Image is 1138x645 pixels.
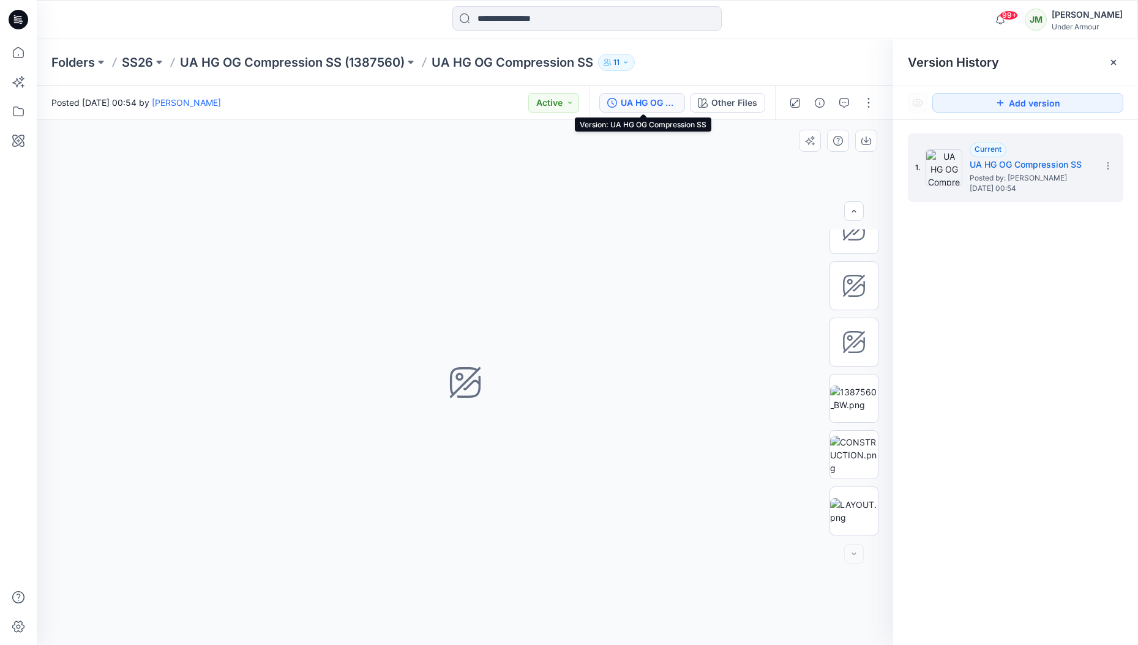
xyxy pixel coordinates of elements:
[1025,9,1047,31] div: JM
[970,172,1092,184] span: Posted by: Jakub Makowski
[810,93,829,113] button: Details
[598,54,635,71] button: 11
[51,96,221,109] span: Posted [DATE] 00:54 by
[51,54,95,71] a: Folders
[970,184,1092,193] span: [DATE] 00:54
[613,56,620,69] p: 11
[1052,7,1123,22] div: [PERSON_NAME]
[621,96,677,110] div: UA HG OG Compression SS
[926,149,962,186] img: UA HG OG Compression SS
[1052,22,1123,31] div: Under Armour
[932,93,1123,113] button: Add version
[975,144,1001,154] span: Current
[1109,58,1118,67] button: Close
[180,54,405,71] a: UA HG OG Compression SS (1387560)
[830,436,878,474] img: CONSTRUCTION.png
[908,55,999,70] span: Version History
[908,93,927,113] button: Show Hidden Versions
[1000,10,1018,20] span: 99+
[690,93,765,113] button: Other Files
[830,498,878,524] img: LAYOUT.png
[152,97,221,108] a: [PERSON_NAME]
[122,54,153,71] a: SS26
[915,162,921,173] span: 1.
[432,54,593,71] p: UA HG OG Compression SS
[599,93,685,113] button: UA HG OG Compression SS
[970,157,1092,172] h5: UA HG OG Compression SS
[830,386,878,411] img: 1387560_BW.png
[711,96,757,110] div: Other Files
